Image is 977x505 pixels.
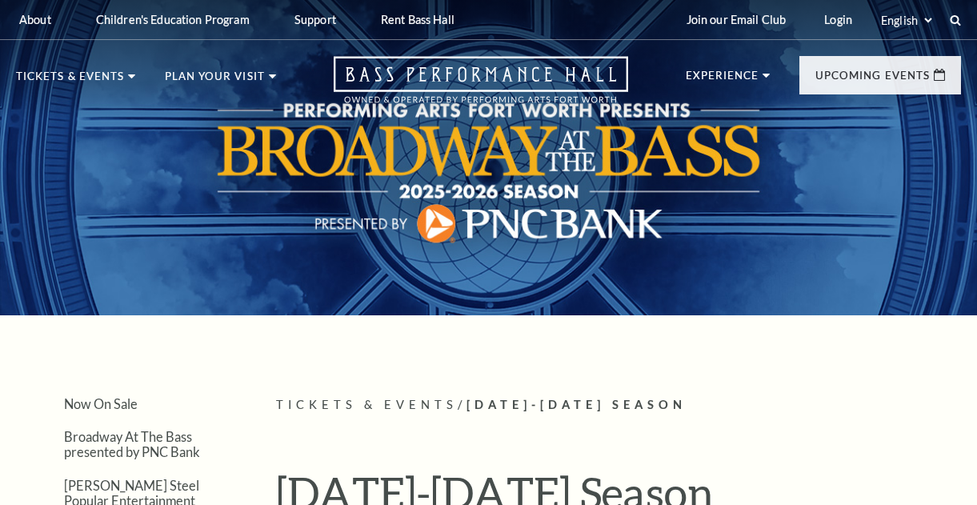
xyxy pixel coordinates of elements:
a: Broadway At The Bass presented by PNC Bank [64,429,200,459]
span: Tickets & Events [276,398,458,411]
p: Upcoming Events [815,70,930,90]
p: / [276,395,961,415]
a: Now On Sale [64,396,138,411]
p: Plan Your Visit [165,71,265,90]
p: Experience [686,70,759,90]
p: Children's Education Program [96,13,250,26]
select: Select: [878,13,935,28]
span: [DATE]-[DATE] Season [466,398,687,411]
p: Tickets & Events [16,71,124,90]
p: Rent Bass Hall [381,13,454,26]
p: About [19,13,51,26]
p: Support [294,13,336,26]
